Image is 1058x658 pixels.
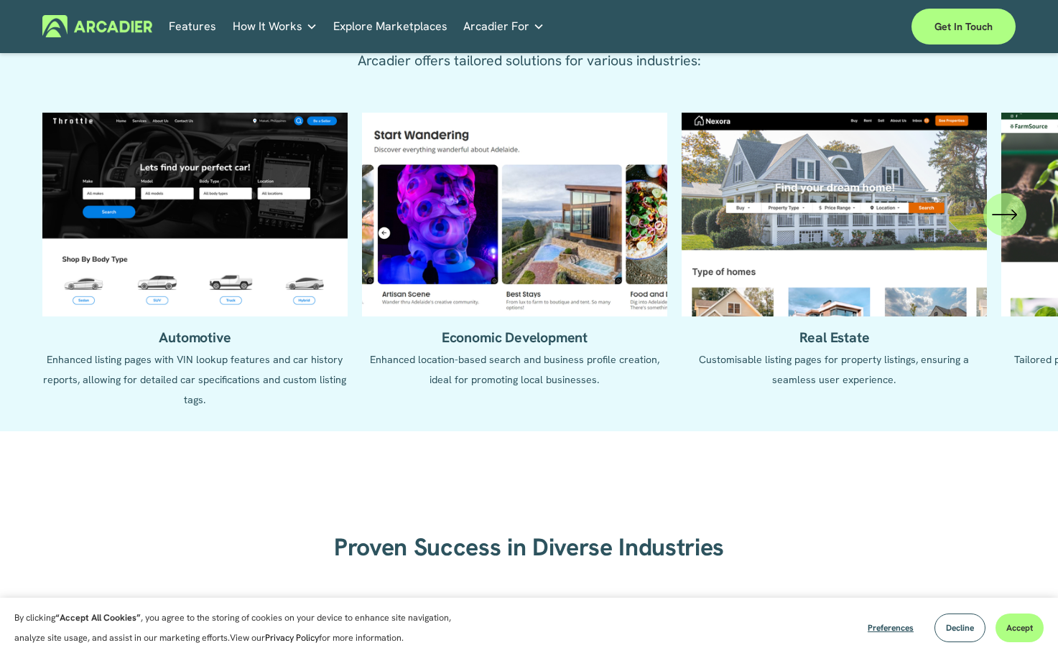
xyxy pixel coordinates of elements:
[333,15,447,37] a: Explore Marketplaces
[986,589,1058,658] div: Widget chat
[14,608,481,648] p: By clicking , you agree to the storing of cookies on your device to enhance site navigation, anal...
[42,15,152,37] img: Arcadier
[868,622,914,634] span: Preferences
[463,15,544,37] a: folder dropdown
[55,612,141,624] strong: “Accept All Cookies”
[934,614,985,642] button: Decline
[857,614,924,642] button: Preferences
[983,193,1026,236] button: Next
[463,17,529,37] span: Arcadier For
[986,589,1058,658] iframe: Chat Widget
[911,9,1016,44] a: Get in touch
[334,531,724,563] strong: Proven Success in Diverse Industries
[233,15,317,37] a: folder dropdown
[169,15,216,37] a: Features
[233,17,302,37] span: How It Works
[358,51,701,70] span: Arcadier offers tailored solutions for various industries:
[265,632,319,644] a: Privacy Policy
[946,622,974,634] span: Decline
